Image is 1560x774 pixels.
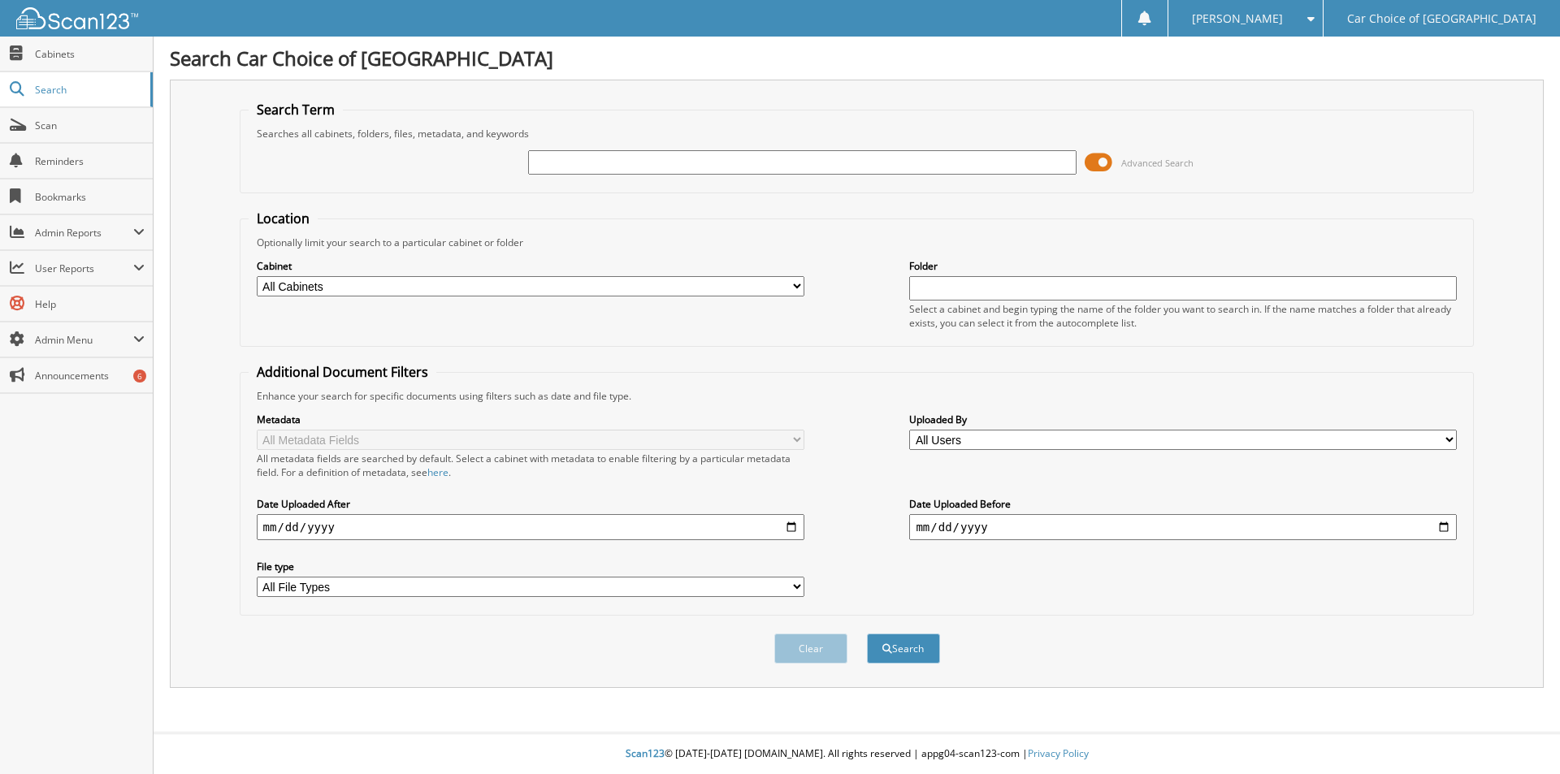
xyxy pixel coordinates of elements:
span: [PERSON_NAME] [1192,14,1283,24]
div: Select a cabinet and begin typing the name of the folder you want to search in. If the name match... [909,302,1457,330]
div: Enhance your search for specific documents using filters such as date and file type. [249,389,1466,403]
legend: Search Term [249,101,343,119]
span: Admin Reports [35,226,133,240]
button: Search [867,633,940,664]
iframe: Chat Widget [1479,696,1560,774]
input: end [909,514,1457,540]
label: Metadata [257,413,804,426]
a: here [427,465,448,479]
div: 6 [133,370,146,383]
h1: Search Car Choice of [GEOGRAPHIC_DATA] [170,45,1544,71]
span: Cabinets [35,47,145,61]
span: Search [35,83,142,97]
img: scan123-logo-white.svg [16,7,138,29]
div: Searches all cabinets, folders, files, metadata, and keywords [249,127,1466,141]
span: Admin Menu [35,333,133,347]
div: All metadata fields are searched by default. Select a cabinet with metadata to enable filtering b... [257,452,804,479]
input: start [257,514,804,540]
button: Clear [774,633,847,664]
label: Cabinet [257,259,804,273]
div: © [DATE]-[DATE] [DOMAIN_NAME]. All rights reserved | appg04-scan123-com | [154,734,1560,774]
span: Scan123 [626,746,665,760]
span: Announcements [35,369,145,383]
span: Bookmarks [35,190,145,204]
a: Privacy Policy [1028,746,1089,760]
legend: Location [249,210,318,227]
label: Date Uploaded After [257,497,804,511]
label: Date Uploaded Before [909,497,1457,511]
legend: Additional Document Filters [249,363,436,381]
span: User Reports [35,262,133,275]
span: Reminders [35,154,145,168]
span: Scan [35,119,145,132]
label: Folder [909,259,1457,273]
label: Uploaded By [909,413,1457,426]
span: Car Choice of [GEOGRAPHIC_DATA] [1347,14,1536,24]
label: File type [257,560,804,573]
span: Help [35,297,145,311]
span: Advanced Search [1121,157,1194,169]
div: Optionally limit your search to a particular cabinet or folder [249,236,1466,249]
